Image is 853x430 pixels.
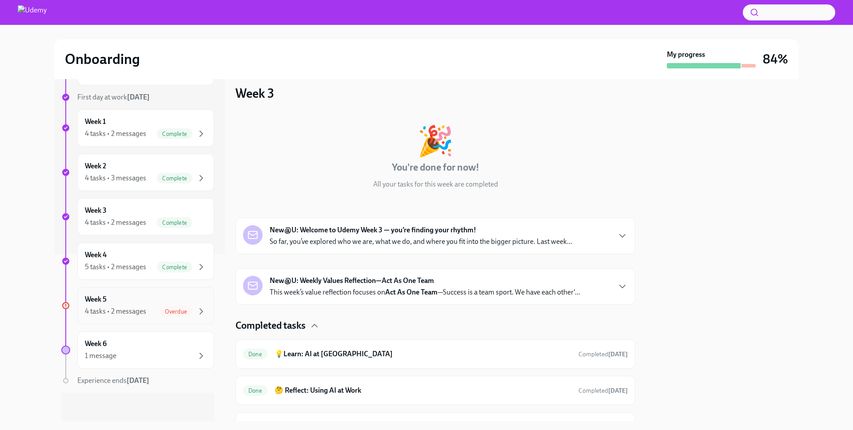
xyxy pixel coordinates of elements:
span: First day at work [77,93,150,101]
span: Done [243,351,267,358]
span: Complete [157,264,192,271]
h6: Week 6 [85,339,107,349]
h3: 84% [763,51,788,67]
h2: Onboarding [65,50,140,68]
h6: Week 1 [85,117,106,127]
a: Week 34 tasks • 2 messagesComplete [61,198,214,235]
a: Week 24 tasks • 3 messagesComplete [61,154,214,191]
span: Completed [578,387,628,394]
h4: You're done for now! [392,161,479,174]
span: Complete [157,131,192,137]
div: 4 tasks • 2 messages [85,129,146,139]
a: Done💡Learn: AI at [GEOGRAPHIC_DATA]Completed[DATE] [243,347,628,361]
h6: 🤔 Reflect: Using AI at Work [275,386,571,395]
span: September 12th, 2025 17:21 [578,386,628,395]
span: September 1st, 2025 10:50 [578,350,628,358]
a: Week 61 message [61,331,214,369]
h6: Week 5 [85,295,107,304]
span: Completed [578,350,628,358]
div: 🎉 [417,126,454,155]
span: Complete [157,219,192,226]
strong: [DATE] [127,376,149,385]
h6: Week 3 [85,206,107,215]
div: 5 tasks • 2 messages [85,262,146,272]
strong: Act As One Team [385,288,438,296]
a: First day at work[DATE] [61,92,214,102]
a: Week 14 tasks • 2 messagesComplete [61,109,214,147]
h6: 💡Learn: AI at [GEOGRAPHIC_DATA] [275,349,571,359]
a: Done🤔 Reflect: Using AI at WorkCompleted[DATE] [243,383,628,398]
strong: New@U: Welcome to Udemy Week 3 — you’re finding your rhythm! [270,225,476,235]
p: So far, you’ve explored who we are, what we do, and where you fit into the bigger picture. Last w... [270,237,572,247]
h6: Week 2 [85,161,106,171]
h6: Week 4 [85,250,107,260]
span: Overdue [159,308,192,315]
strong: New@U: Weekly Values Reflection—Act As One Team [270,276,434,286]
a: Week 54 tasks • 2 messagesOverdue [61,287,214,324]
strong: [DATE] [608,387,628,394]
div: Completed tasks [235,319,635,332]
div: 4 tasks • 3 messages [85,173,146,183]
p: All your tasks for this week are completed [373,179,498,189]
div: 4 tasks • 2 messages [85,218,146,227]
strong: [DATE] [127,93,150,101]
h3: Week 3 [235,85,274,101]
div: 1 message [85,351,116,361]
img: Udemy [18,5,47,20]
h4: Completed tasks [235,319,306,332]
div: 4 tasks • 2 messages [85,307,146,316]
p: This week’s value reflection focuses on —Success is a team sport. We have each other'... [270,287,580,297]
span: Complete [157,175,192,182]
strong: My progress [667,50,705,60]
strong: [DATE] [608,350,628,358]
a: Week 45 tasks • 2 messagesComplete [61,243,214,280]
span: Experience ends [77,376,149,385]
span: Done [243,387,267,394]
